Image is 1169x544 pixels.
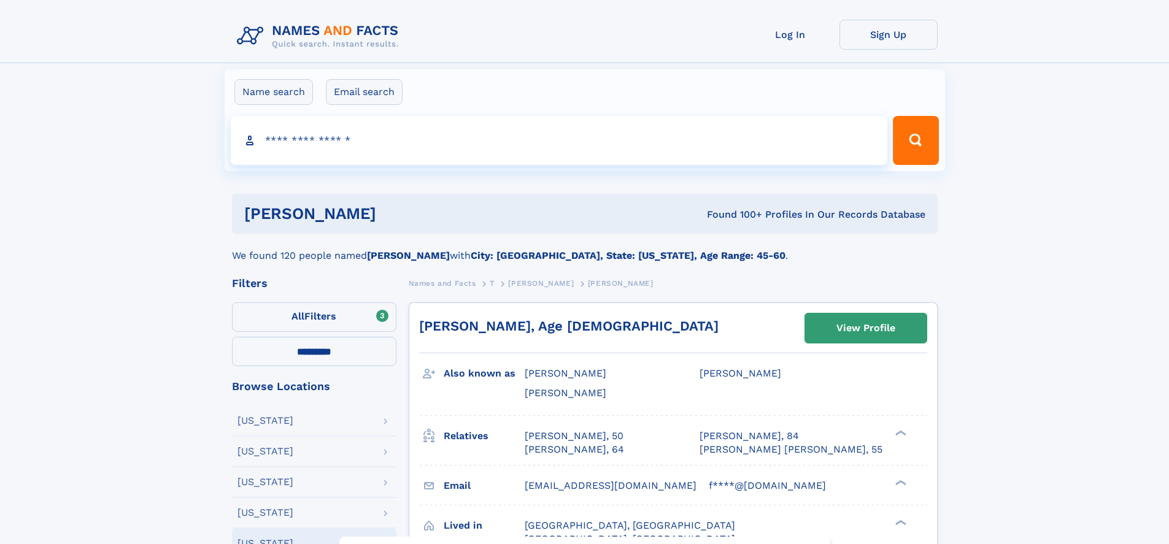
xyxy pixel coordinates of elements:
span: [PERSON_NAME] [588,279,654,288]
b: [PERSON_NAME] [367,250,450,261]
a: [PERSON_NAME] [508,275,574,291]
a: View Profile [805,313,927,343]
span: [GEOGRAPHIC_DATA], [GEOGRAPHIC_DATA] [525,519,735,531]
div: ❯ [892,429,907,437]
div: Found 100+ Profiles In Our Records Database [541,208,925,221]
span: [EMAIL_ADDRESS][DOMAIN_NAME] [525,480,696,491]
div: [US_STATE] [237,416,293,426]
h3: Also known as [444,363,525,384]
a: [PERSON_NAME], Age [DEMOGRAPHIC_DATA] [419,318,719,334]
div: [US_STATE] [237,446,293,456]
img: Logo Names and Facts [232,20,409,53]
span: All [291,310,304,322]
a: Log In [741,20,839,50]
a: T [490,275,495,291]
h3: Email [444,475,525,496]
span: T [490,279,495,288]
h1: [PERSON_NAME] [244,206,542,221]
label: Email search [326,79,403,105]
div: ❯ [892,518,907,526]
input: search input [231,116,888,165]
div: We found 120 people named with . [232,234,938,263]
a: [PERSON_NAME], 50 [525,429,623,443]
label: Name search [234,79,313,105]
div: Browse Locations [232,381,396,392]
button: Search Button [893,116,938,165]
div: Filters [232,278,396,289]
div: [US_STATE] [237,508,293,518]
span: [PERSON_NAME] [525,387,606,399]
h3: Relatives [444,426,525,446]
span: [PERSON_NAME] [508,279,574,288]
span: [PERSON_NAME] [700,367,781,379]
div: View Profile [836,314,895,342]
span: [PERSON_NAME] [525,367,606,379]
h3: Lived in [444,515,525,536]
a: [PERSON_NAME], 84 [700,429,799,443]
div: [US_STATE] [237,477,293,487]
a: Sign Up [839,20,938,50]
a: Names and Facts [409,275,476,291]
a: [PERSON_NAME] [PERSON_NAME], 55 [700,443,882,456]
a: [PERSON_NAME], 64 [525,443,624,456]
div: ❯ [892,478,907,486]
b: City: [GEOGRAPHIC_DATA], State: [US_STATE], Age Range: 45-60 [471,250,785,261]
label: Filters [232,302,396,332]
